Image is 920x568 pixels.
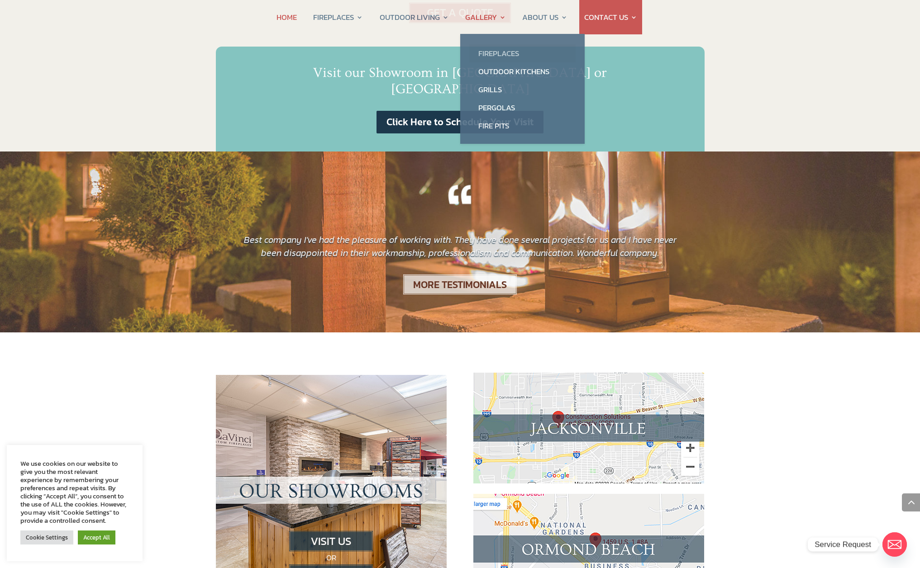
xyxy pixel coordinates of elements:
[289,531,373,551] img: visit us in jacksonville or ormond beach
[882,532,907,557] a: Email
[403,273,517,296] a: MORE TESTIMONIALS
[469,99,576,117] a: Pergolas
[243,65,677,102] h2: Visit our Showroom in [GEOGRAPHIC_DATA] or [GEOGRAPHIC_DATA]
[78,530,115,544] a: Accept All
[473,475,704,487] a: Construction Solutions Jacksonville showroom
[473,373,704,483] img: map_jax
[469,62,576,80] a: Outdoor Kitchens
[244,233,677,260] span: Best company I’ve had the pleasure of working with. They have done several projects for us and I ...
[469,44,576,62] a: Fireplaces
[377,111,543,134] a: Click Here to Schedule Your Visit
[469,117,576,135] a: Fire Pits
[20,530,73,544] a: Cookie Settings
[20,459,129,525] div: We use cookies on our website to give you the most relevant experience by remembering your prefer...
[469,80,576,99] a: Grills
